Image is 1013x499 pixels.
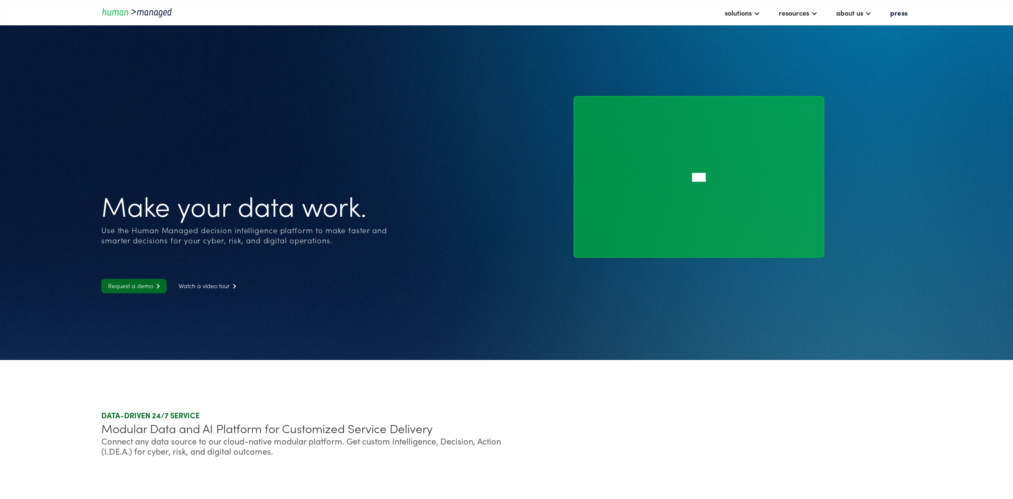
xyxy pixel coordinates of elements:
div: Connect any data source to our cloud-native modular platform. Get custom Intelligence, Decision, ... [101,436,503,456]
div: Use the Human Managed decision intelligence platform to make faster and smarter decisions for you... [101,225,402,245]
div: Modular Data and AI Platform for Customized Service Delivery [101,420,503,436]
div: resources [779,8,809,18]
div: solutions [725,8,752,18]
a: Watch a video tour [172,279,243,293]
div: solutions [720,5,764,20]
span:  [153,284,160,289]
div: resources [775,5,822,20]
span:  [230,284,236,289]
div: DATA-DRIVEN 24/7 SERVICE [101,410,503,420]
a: home [101,7,177,18]
a: Request a demo [101,279,167,293]
h1: Make your data work. [101,189,402,221]
div: about us [836,8,863,18]
a: press [886,5,912,20]
div: about us [832,5,876,20]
